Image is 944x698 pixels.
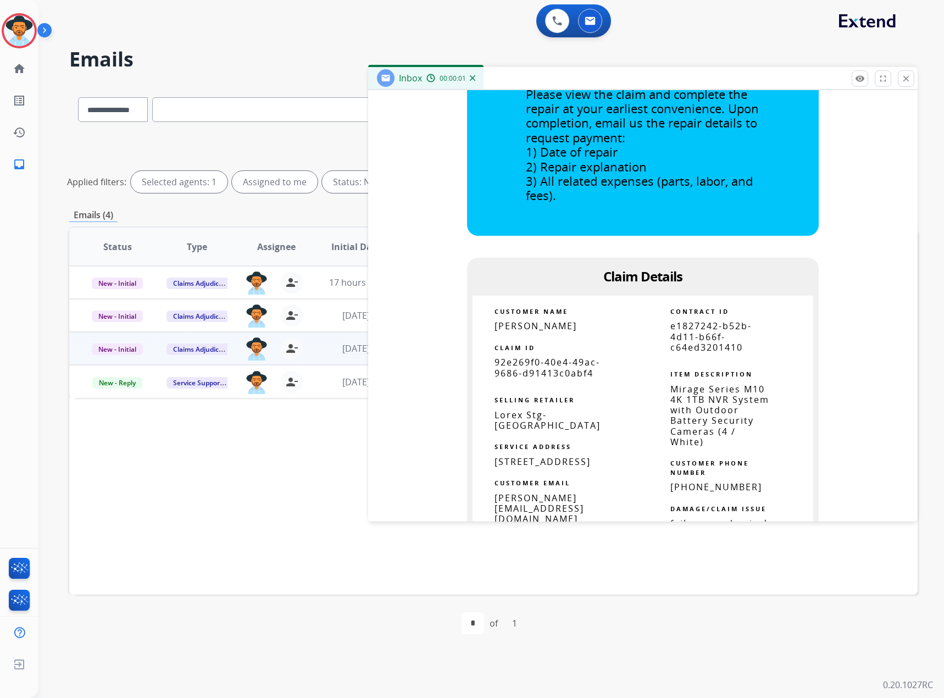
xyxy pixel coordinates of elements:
span: [DATE] [342,309,370,322]
span: [PERSON_NAME][EMAIL_ADDRESS][DOMAIN_NAME] [495,492,584,525]
span: Please view the claim and complete the repair at your earliest convenience. Upon completion, emai... [526,86,759,146]
div: Selected agents: 1 [131,171,227,193]
span: New - Initial [92,344,143,355]
mat-icon: inbox [13,158,26,171]
span: [STREET_ADDRESS] [495,456,591,468]
span: Claims Adjudication [166,278,242,289]
mat-icon: close [901,74,911,84]
span: Claims Adjudication [166,344,242,355]
span: 3) All related expenses (parts, labor, and fees). [526,173,753,203]
span: [DATE] [342,376,370,388]
span: Service Support [166,377,229,389]
strong: CUSTOMER NAME [495,307,568,315]
mat-icon: list_alt [13,94,26,107]
span: Lorex Stg-[GEOGRAPHIC_DATA] [495,409,601,431]
mat-icon: person_remove [285,375,298,389]
p: Applied filters: [67,175,126,189]
mat-icon: person_remove [285,276,298,289]
span: Inbox [399,72,422,84]
strong: CUSTOMER PHONE NUMBER [670,459,749,477]
span: Assignee [257,240,296,253]
mat-icon: remove_red_eye [855,74,865,84]
span: Status [103,240,132,253]
mat-icon: history [13,126,26,139]
span: [DATE] [342,342,370,354]
mat-icon: person_remove [285,342,298,355]
strong: CLAIM ID [495,344,535,352]
span: e1827242-b52b-4d11-b66f-c64ed3201410 [670,320,752,353]
span: [PERSON_NAME] [495,320,577,332]
strong: CONTRACT ID [670,307,729,315]
span: Claim Details [603,267,682,285]
strong: CUSTOMER EMAIL [495,479,570,487]
span: Mirage Series M10 4K 1TB NVR System with Outdoor Battery Security Cameras (4 / White) [670,383,769,448]
div: 1 [503,612,526,634]
p: 0.20.1027RC [883,678,933,691]
p: Emails (4) [69,208,118,222]
span: Type [187,240,207,253]
strong: ITEM DESCRIPTION [670,370,753,378]
mat-icon: home [13,62,26,75]
h2: Emails [69,48,918,70]
span: 92e269f0-40e4-49ac-9686-d91413c0abf4 [495,356,600,379]
div: Assigned to me [232,171,318,193]
div: of [490,617,498,630]
span: New - Initial [92,311,143,322]
img: avatar [4,15,35,46]
span: Claims Adjudication [166,311,242,322]
mat-icon: person_remove [285,309,298,322]
img: agent-avatar [246,371,268,394]
img: agent-avatar [246,337,268,361]
img: agent-avatar [246,304,268,328]
span: [PHONE_NUMBER] [670,481,762,493]
span: 1) Date of repair [526,143,618,160]
div: Status: New - Initial [322,171,438,193]
img: agent-avatar [246,272,268,295]
strong: SERVICE ADDRESS [495,442,571,451]
mat-icon: fullscreen [878,74,888,84]
span: Initial Date [331,240,381,253]
span: New - Initial [92,278,143,289]
strong: SELLING RETAILER [495,396,575,404]
span: 00:00:01 [440,74,466,83]
span: New - Reply [92,377,142,389]
span: 17 hours ago [329,276,384,289]
span: 2) Repair explanation [526,158,647,175]
span: failure_mechanical [670,517,768,529]
strong: DAMAGE/CLAIM ISSUE [670,505,767,513]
